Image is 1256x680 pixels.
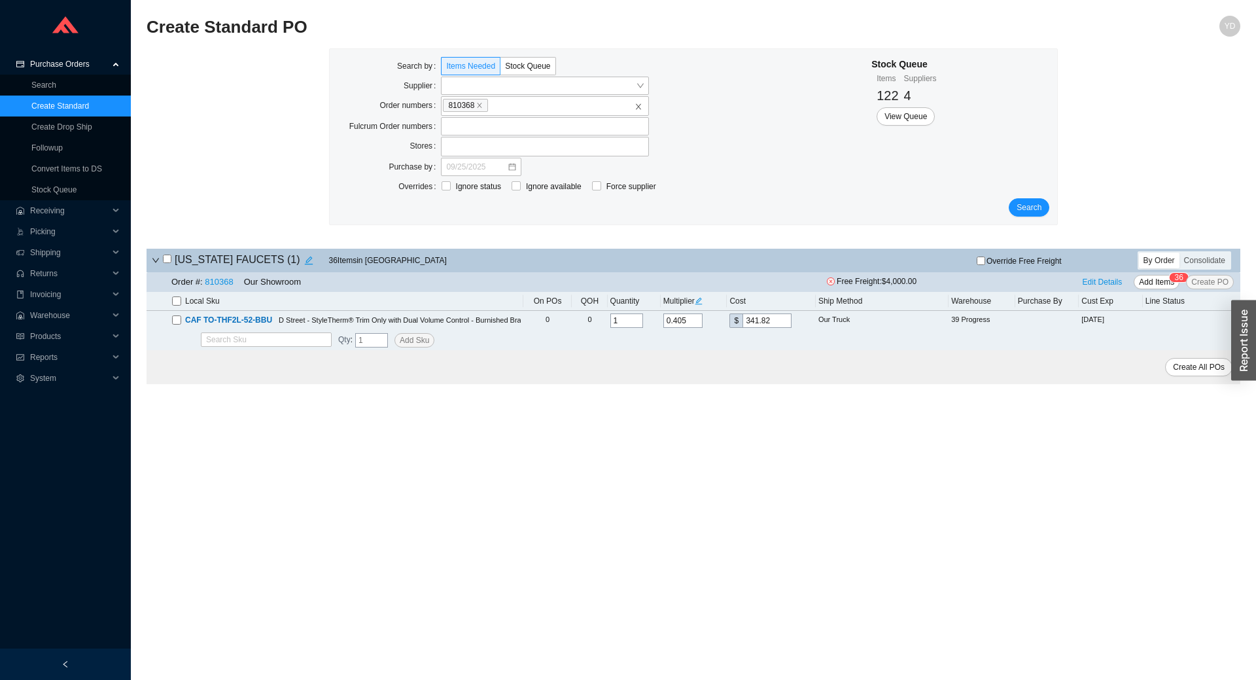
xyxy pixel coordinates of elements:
[727,292,815,311] th: Cost
[1009,198,1049,217] button: Search
[663,295,725,308] div: Multiplier
[729,313,742,328] div: $
[30,305,109,326] span: Warehouse
[31,143,63,152] a: Followup
[16,291,25,298] span: book
[1165,358,1232,376] button: Create All POs
[185,315,272,325] span: CAF TO-THF2L-52-BBU
[904,72,937,85] div: Suppliers
[476,102,483,109] span: close
[1077,275,1128,289] button: Edit Details
[572,292,607,311] th: QOH
[287,254,300,265] span: ( 1 )
[505,62,550,71] span: Stock Queue
[572,311,607,331] td: 0
[443,99,488,112] span: 810368
[163,251,318,270] h4: [US_STATE] FAUCETS
[338,335,351,344] span: Qty
[1079,311,1143,331] td: [DATE]
[171,277,203,287] span: Order #:
[61,660,69,668] span: left
[446,62,495,71] span: Items Needed
[827,277,835,285] span: close-circle
[816,311,949,331] td: Our Truck
[521,180,587,193] span: Ignore available
[30,284,109,305] span: Invoicing
[523,292,572,311] th: On POs
[1079,292,1143,311] th: Cust Exp
[398,177,441,196] label: Overrides
[349,117,442,135] label: Fulcrum Order numbers
[601,180,661,193] span: Force supplier
[1175,273,1179,282] span: 3
[31,164,102,173] a: Convert Items to DS
[30,242,109,263] span: Shipping
[16,270,25,277] span: customer-service
[523,311,572,331] td: 0
[877,72,898,85] div: Items
[1083,276,1123,289] span: Edit Details
[30,200,109,221] span: Receiving
[404,77,441,95] label: Supplier:
[30,326,109,347] span: Products
[244,277,301,287] span: Our Showroom
[1015,292,1079,311] th: Purchase By
[31,185,77,194] a: Stock Queue
[949,311,1015,331] td: 39 Progress
[1139,253,1179,268] div: By Order
[379,96,441,115] label: Order numbers
[31,101,89,111] a: Create Standard
[451,180,506,193] span: Ignore status
[986,257,1062,265] span: Override Free Freight
[397,57,441,75] label: Search by
[1179,273,1183,282] span: 6
[147,16,967,39] h2: Create Standard PO
[1179,253,1230,268] div: Consolidate
[1225,16,1236,37] span: YD
[355,333,388,348] input: 1
[185,295,220,308] span: Local Sku
[877,107,935,126] button: View Queue
[816,292,949,311] th: Ship Method
[338,333,353,348] span: :
[1139,276,1174,289] span: Add Items
[904,88,911,103] span: 4
[884,110,927,123] span: View Queue
[300,256,317,265] span: edit
[279,316,529,324] span: D Street - StyleTherm® Trim Only with Dual Volume Control - Burnished Brass
[827,275,932,289] span: Free Freight:
[949,292,1015,311] th: Warehouse
[394,333,434,348] button: Add Sku
[205,277,233,287] a: 810368
[882,277,916,286] span: $4,000.00
[30,263,109,284] span: Returns
[446,160,507,173] input: 09/25/2025
[1017,201,1041,214] span: Search
[30,54,109,75] span: Purchase Orders
[389,158,441,176] label: Purchase by
[1170,273,1189,282] sup: 36
[16,353,25,361] span: fund
[871,57,936,72] div: Stock Queue
[16,60,25,68] span: credit-card
[16,332,25,340] span: read
[31,81,56,90] a: Search
[300,251,318,270] button: edit
[490,98,499,113] input: 810368closeclose
[635,103,642,111] span: close
[977,257,985,265] input: Override Free Freight
[30,347,109,368] span: Reports
[1173,361,1225,374] span: Create All POs
[30,221,109,242] span: Picking
[695,297,703,305] span: edit
[1143,292,1240,311] th: Line Status
[410,137,441,155] label: Stores
[877,88,898,103] span: 122
[152,257,160,264] span: down
[328,254,446,267] span: 36 Item s in [GEOGRAPHIC_DATA]
[16,374,25,382] span: setting
[30,368,109,389] span: System
[1134,275,1179,289] button: Add Items
[608,292,661,311] th: Quantity
[31,122,92,132] a: Create Drop Ship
